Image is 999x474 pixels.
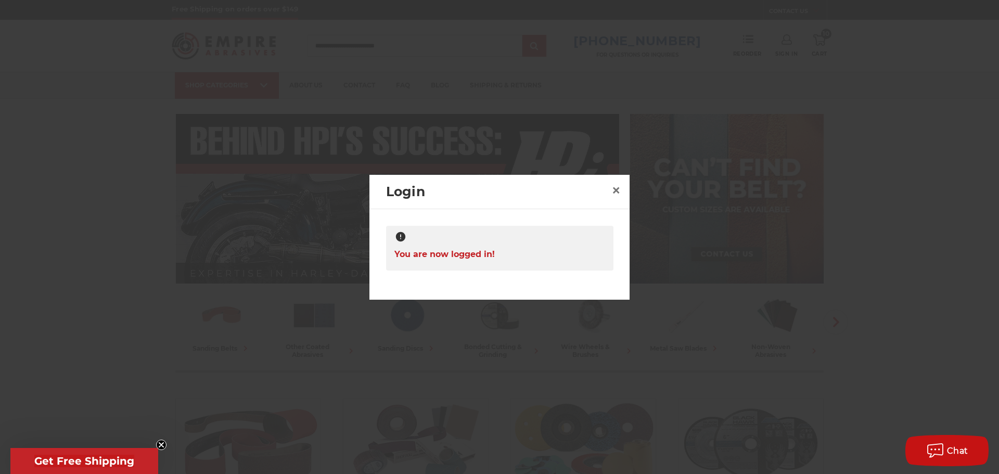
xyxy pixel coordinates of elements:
button: Close teaser [156,440,166,450]
span: You are now logged in! [394,244,495,264]
button: Chat [905,435,989,466]
h2: Login [386,182,608,202]
span: × [611,180,621,200]
span: Get Free Shipping [34,455,134,467]
a: Close [608,182,624,199]
span: Chat [947,446,968,456]
div: Get Free ShippingClose teaser [10,448,158,474]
